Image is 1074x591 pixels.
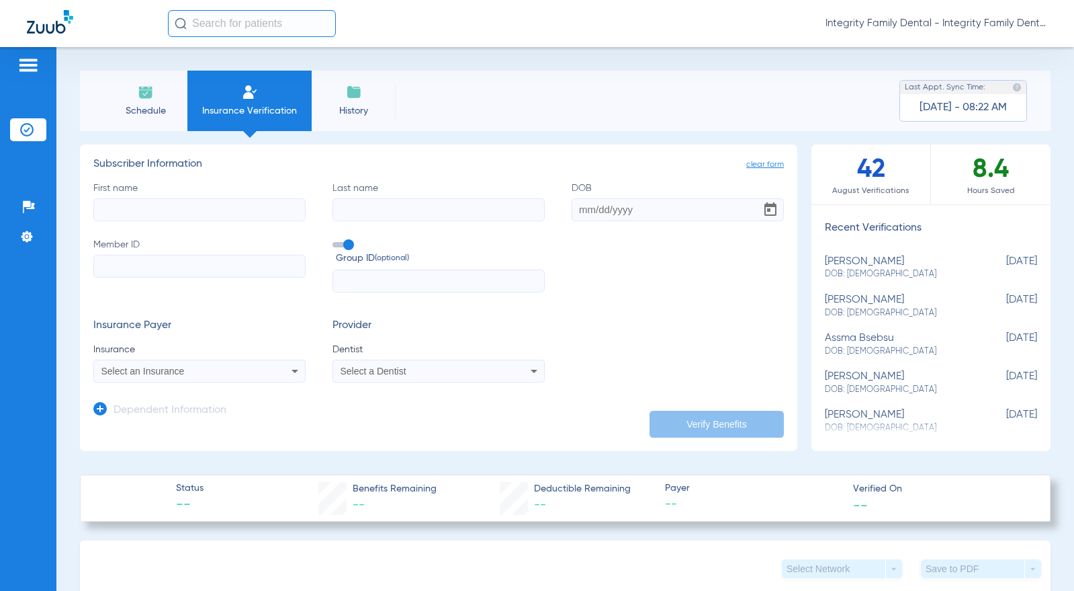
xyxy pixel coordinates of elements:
[322,104,386,118] span: History
[931,145,1050,204] div: 8.4
[931,184,1050,198] span: Hours Saved
[336,251,545,266] span: Group ID
[811,222,1050,235] h3: Recent Verifications
[746,158,784,171] span: clear form
[93,182,306,221] label: First name
[825,332,970,357] div: assma bsebsu
[757,196,784,223] button: Open calendar
[534,482,631,496] span: Deductible Remaining
[168,10,336,37] input: Search for patients
[970,332,1037,357] span: [DATE]
[825,346,970,358] span: DOB: [DEMOGRAPHIC_DATA]
[825,409,970,434] div: [PERSON_NAME]
[93,255,306,278] input: Member ID
[27,10,73,34] img: Zuub Logo
[853,498,868,512] span: --
[93,319,306,333] h3: Insurance Payer
[176,481,204,496] span: Status
[93,198,306,221] input: First name
[970,255,1037,280] span: [DATE]
[970,294,1037,319] span: [DATE]
[825,17,1047,30] span: Integrity Family Dental - Integrity Family Dental
[920,101,1007,114] span: [DATE] - 08:22 AM
[811,184,930,198] span: August Verifications
[176,496,204,515] span: --
[175,17,187,30] img: Search Icon
[650,411,784,438] button: Verify Benefits
[332,319,545,333] h3: Provider
[101,366,185,377] span: Select an Insurance
[341,366,406,377] span: Select a Dentist
[970,409,1037,434] span: [DATE]
[114,104,177,118] span: Schedule
[534,499,546,511] span: --
[353,482,437,496] span: Benefits Remaining
[197,104,302,118] span: Insurance Verification
[114,404,226,418] h3: Dependent Information
[138,84,154,100] img: Schedule
[346,84,362,100] img: History
[665,496,841,513] span: --
[572,198,784,221] input: DOBOpen calendar
[905,81,985,94] span: Last Appt. Sync Time:
[1007,526,1074,591] iframe: Chat Widget
[332,198,545,221] input: Last name
[332,343,545,356] span: Dentist
[825,370,970,395] div: [PERSON_NAME]
[970,370,1037,395] span: [DATE]
[93,343,306,356] span: Insurance
[825,384,970,396] span: DOB: [DEMOGRAPHIC_DATA]
[242,84,258,100] img: Manual Insurance Verification
[665,481,841,496] span: Payer
[353,499,365,511] span: --
[811,145,931,204] div: 42
[17,57,39,73] img: hamburger-icon
[93,158,784,171] h3: Subscriber Information
[825,294,970,319] div: [PERSON_NAME]
[332,182,545,221] label: Last name
[825,307,970,319] span: DOB: [DEMOGRAPHIC_DATA]
[375,251,409,266] small: (optional)
[825,268,970,280] span: DOB: [DEMOGRAPHIC_DATA]
[93,238,306,293] label: Member ID
[572,182,784,221] label: DOB
[825,255,970,280] div: [PERSON_NAME]
[1012,83,1022,92] img: last sync help info
[853,482,1029,496] span: Verified On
